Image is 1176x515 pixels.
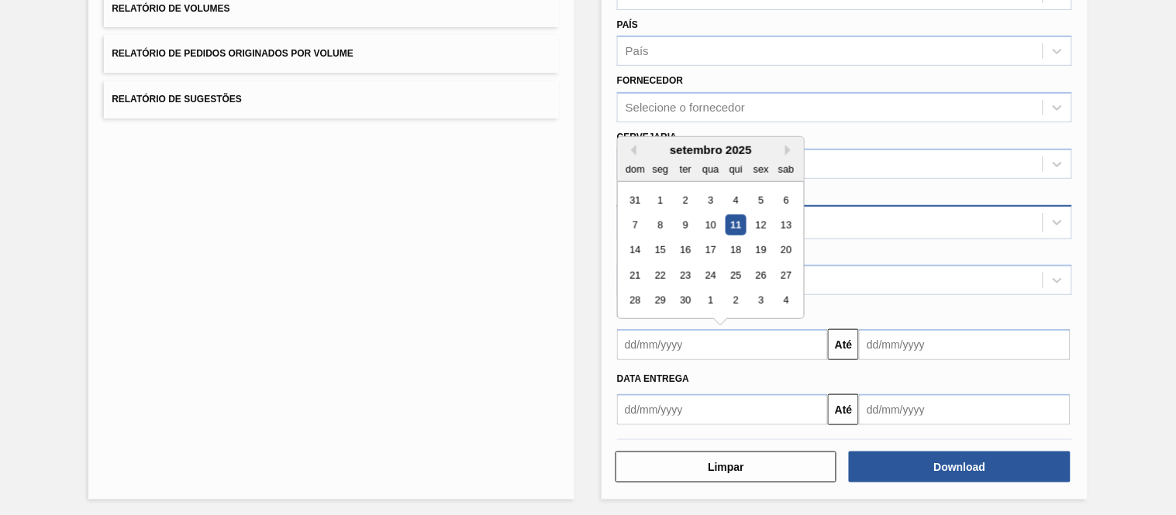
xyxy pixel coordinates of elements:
button: Limpar [616,451,836,482]
div: Choose sexta-feira, 3 de outubro de 2025 [750,290,771,311]
div: qui [726,159,747,180]
div: Choose quinta-feira, 2 de outubro de 2025 [726,290,747,311]
div: Choose quarta-feira, 17 de setembro de 2025 [700,240,721,261]
label: Cervejaria [617,132,677,142]
div: Choose sexta-feira, 19 de setembro de 2025 [750,240,771,261]
div: sab [776,159,797,180]
div: Choose quarta-feira, 10 de setembro de 2025 [700,215,721,235]
div: dom [625,159,646,180]
div: Choose terça-feira, 9 de setembro de 2025 [675,215,696,235]
div: Choose terça-feira, 2 de setembro de 2025 [675,190,696,211]
div: Choose segunda-feira, 29 de setembro de 2025 [650,290,671,311]
input: dd/mm/yyyy [859,329,1070,360]
input: dd/mm/yyyy [617,394,828,425]
div: Choose sexta-feira, 5 de setembro de 2025 [750,190,771,211]
input: dd/mm/yyyy [617,329,828,360]
div: Choose quarta-feira, 24 de setembro de 2025 [700,265,721,286]
button: Next Month [785,145,796,156]
div: Choose quinta-feira, 4 de setembro de 2025 [726,190,747,211]
div: Choose domingo, 21 de setembro de 2025 [625,265,646,286]
div: Choose sexta-feira, 26 de setembro de 2025 [750,265,771,286]
div: Choose quinta-feira, 11 de setembro de 2025 [726,215,747,235]
span: Relatório de Sugestões [112,94,242,105]
div: Selecione o fornecedor [626,101,745,115]
div: Choose segunda-feira, 8 de setembro de 2025 [650,215,671,235]
div: Choose domingo, 28 de setembro de 2025 [625,290,646,311]
div: Choose terça-feira, 30 de setembro de 2025 [675,290,696,311]
div: Choose segunda-feira, 1 de setembro de 2025 [650,190,671,211]
button: Relatório de Pedidos Originados por Volume [104,35,559,73]
div: Choose domingo, 31 de agosto de 2025 [625,190,646,211]
div: Choose terça-feira, 23 de setembro de 2025 [675,265,696,286]
div: Choose quarta-feira, 3 de setembro de 2025 [700,190,721,211]
button: Download [849,451,1070,482]
div: Choose segunda-feira, 15 de setembro de 2025 [650,240,671,261]
button: Até [828,329,859,360]
div: month 2025-09 [622,187,798,313]
div: Choose quinta-feira, 25 de setembro de 2025 [726,265,747,286]
div: Choose sábado, 4 de outubro de 2025 [776,290,797,311]
div: Choose sábado, 6 de setembro de 2025 [776,190,797,211]
span: Relatório de Pedidos Originados por Volume [112,48,353,59]
div: Choose quarta-feira, 1 de outubro de 2025 [700,290,721,311]
div: Choose quinta-feira, 18 de setembro de 2025 [726,240,747,261]
div: Choose domingo, 7 de setembro de 2025 [625,215,646,235]
label: Fornecedor [617,75,683,86]
div: setembro 2025 [618,143,804,156]
div: Choose segunda-feira, 22 de setembro de 2025 [650,265,671,286]
div: sex [750,159,771,180]
button: Relatório de Sugestões [104,81,559,118]
span: Data entrega [617,373,689,384]
div: Choose sábado, 13 de setembro de 2025 [776,215,797,235]
label: País [617,19,638,30]
button: Previous Month [626,145,636,156]
div: seg [650,159,671,180]
div: Choose terça-feira, 16 de setembro de 2025 [675,240,696,261]
div: Choose domingo, 14 de setembro de 2025 [625,240,646,261]
div: Choose sábado, 20 de setembro de 2025 [776,240,797,261]
div: ter [675,159,696,180]
span: Relatório de Volumes [112,3,229,14]
div: Choose sábado, 27 de setembro de 2025 [776,265,797,286]
input: dd/mm/yyyy [859,394,1070,425]
div: qua [700,159,721,180]
div: País [626,45,649,58]
div: Choose sexta-feira, 12 de setembro de 2025 [750,215,771,235]
button: Até [828,394,859,425]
